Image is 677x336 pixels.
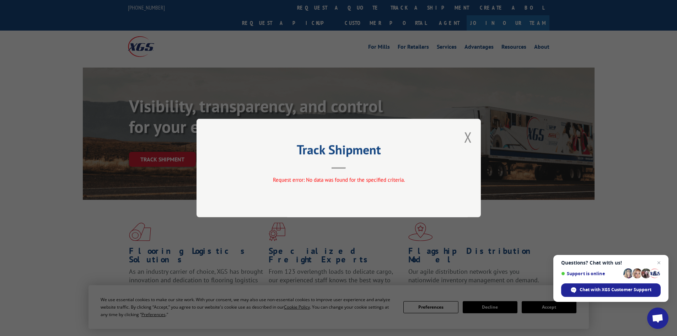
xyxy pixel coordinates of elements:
[273,176,404,183] span: Request error: No data was found for the specified criteria.
[464,128,472,146] button: Close modal
[232,145,445,158] h2: Track Shipment
[580,287,651,293] span: Chat with XGS Customer Support
[655,258,663,267] span: Close chat
[561,260,661,266] span: Questions? Chat with us!
[561,283,661,297] div: Chat with XGS Customer Support
[561,271,621,276] span: Support is online
[647,308,668,329] div: Open chat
